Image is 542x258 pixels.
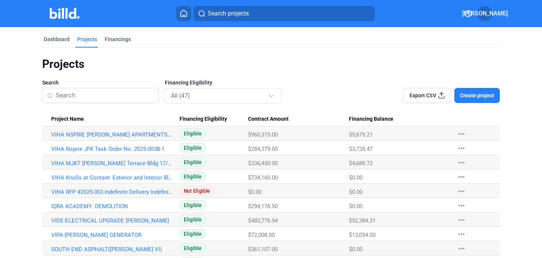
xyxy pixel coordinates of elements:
[349,246,362,253] span: $0.00
[180,229,206,238] span: Eligible
[56,88,154,103] input: Search
[208,9,249,18] span: Search projects
[171,92,190,99] mat-select-trigger: All (47)
[51,232,173,238] a: VIPA-[PERSON_NAME] GENERATOR
[457,172,466,181] mat-icon: more_horiz
[457,230,466,239] mat-icon: more_horiz
[349,160,373,167] span: $4,689.72
[457,215,466,224] mat-icon: more_horiz
[248,232,275,238] span: $72,008.00
[42,79,59,86] span: Search
[349,116,450,123] div: Financing Balance
[105,35,131,43] div: Financings
[248,116,289,123] span: Contract Amount
[248,189,262,195] span: $0.00
[165,79,212,86] span: Financing Eligibility
[410,92,436,99] span: Export CSV
[180,200,206,210] span: Eligible
[457,144,466,153] mat-icon: more_horiz
[349,232,376,238] span: $13,054.00
[51,146,173,152] a: VIHA Nspire JFK Task Order No. 2025-003B-1
[349,217,376,224] span: $52,384.31
[248,160,278,167] span: $336,450.00
[44,35,70,43] div: Dashboard
[457,158,466,167] mat-icon: more_horiz
[42,57,500,71] div: Projects
[51,174,173,181] a: VIHA Knolls at Contant- Exterior and Interior Bldg 1-1
[77,35,97,43] div: Projects
[180,172,206,181] span: Eligible
[477,6,492,21] button: [PERSON_NAME]
[51,116,180,123] div: Project Name
[180,143,206,152] span: Eligible
[248,116,349,123] div: Contract Amount
[51,116,84,123] span: Project Name
[51,131,173,138] a: VIHA NSPIRE [PERSON_NAME] APARTMENTS-Task Order # 2025-003B-2
[462,9,508,18] span: [PERSON_NAME]
[349,189,362,195] span: $0.00
[180,215,206,224] span: Eligible
[460,92,494,99] span: Create project
[457,201,466,210] mat-icon: more_horiz
[457,244,466,253] mat-icon: more_horiz
[180,186,214,195] span: Not Eligible
[51,217,173,224] a: VIDE-ELECTRICAL UPGRADE [PERSON_NAME]
[457,187,466,196] mat-icon: more_horiz
[180,157,206,167] span: Eligible
[180,116,248,123] div: Financing Eligibility
[180,129,206,138] span: Eligible
[248,131,278,138] span: $960,315.00
[180,116,227,123] span: Financing Eligibility
[51,203,173,210] a: IQRA ACADEMY- DEMOLITION
[349,203,362,210] span: $0.00
[193,6,375,21] button: Search projects
[50,8,79,19] img: Billd Company Logo
[349,116,393,123] span: Financing Balance
[248,174,278,181] span: $734,160.00
[403,88,451,103] button: Export CSV
[248,203,278,210] span: $294,178.50
[180,243,206,253] span: Eligible
[349,146,373,152] span: $3,735.47
[51,246,173,253] a: SOUTH END ASPHALT([PERSON_NAME] VI)
[349,131,373,138] span: $5,679.21
[248,246,278,253] span: $361,107.00
[51,189,173,195] a: VIHA RFP #2025-003 Indefinite Delivery Indefinite Quantity (IDIQ) NSPIRE
[349,174,362,181] span: $0.00
[51,160,173,167] a: VIHA MJKT [PERSON_NAME] Terrace Bldg 17/19/22
[454,88,500,103] button: Create project
[248,146,278,152] span: $284,379.00
[457,129,466,138] mat-icon: more_horiz
[248,217,278,224] span: $483,776.94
